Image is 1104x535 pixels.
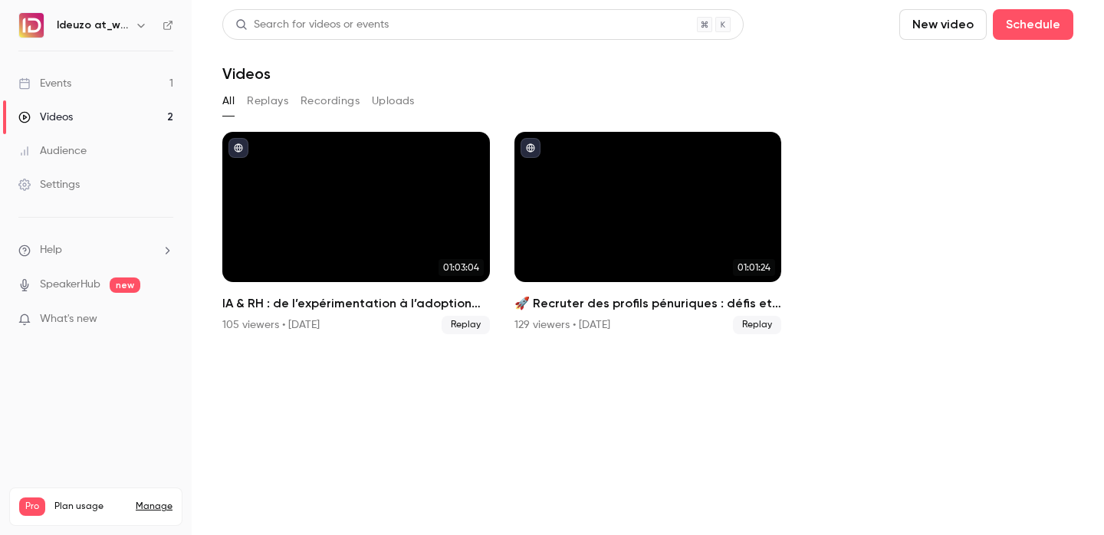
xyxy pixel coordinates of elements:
span: 01:01:24 [733,259,775,276]
button: Schedule [993,9,1073,40]
button: All [222,89,235,113]
span: Replay [733,316,781,334]
div: Videos [18,110,73,125]
div: Audience [18,143,87,159]
section: Videos [222,9,1073,526]
li: help-dropdown-opener [18,242,173,258]
span: 01:03:04 [439,259,484,276]
ul: Videos [222,132,1073,334]
h2: IA & RH : de l’expérimentation à l’adoption 🚀 [222,294,490,313]
a: 01:01:24🚀 Recruter des profils pénuriques : défis et stratégies gagnantes129 viewers • [DATE]Replay [514,132,782,334]
button: Replays [247,89,288,113]
span: new [110,277,140,293]
li: IA & RH : de l’expérimentation à l’adoption 🚀 [222,132,490,334]
div: 129 viewers • [DATE] [514,317,610,333]
div: 105 viewers • [DATE] [222,317,320,333]
button: Uploads [372,89,415,113]
button: published [228,138,248,158]
a: 01:03:04IA & RH : de l’expérimentation à l’adoption 🚀105 viewers • [DATE]Replay [222,132,490,334]
img: Ideuzo at_work [19,13,44,38]
iframe: Noticeable Trigger [155,313,173,327]
div: Events [18,76,71,91]
div: Settings [18,177,80,192]
span: Replay [442,316,490,334]
h1: Videos [222,64,271,83]
span: What's new [40,311,97,327]
div: Search for videos or events [235,17,389,33]
span: Help [40,242,62,258]
button: published [521,138,540,158]
span: Pro [19,497,45,516]
span: Plan usage [54,501,127,513]
button: Recordings [301,89,360,113]
h2: 🚀 Recruter des profils pénuriques : défis et stratégies gagnantes [514,294,782,313]
h6: Ideuzo at_work [57,18,129,33]
a: SpeakerHub [40,277,100,293]
button: New video [899,9,987,40]
li: 🚀 Recruter des profils pénuriques : défis et stratégies gagnantes [514,132,782,334]
a: Manage [136,501,172,513]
